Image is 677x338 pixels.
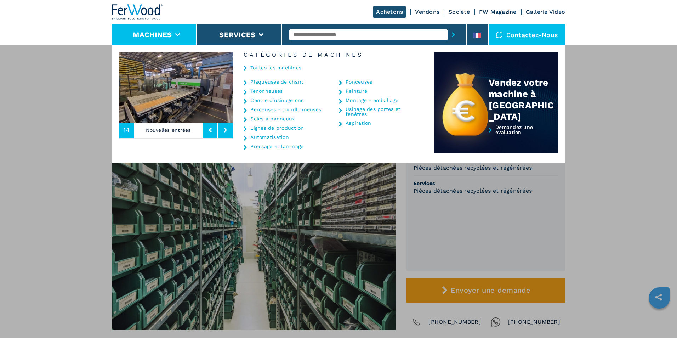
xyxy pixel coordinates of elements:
a: Usinage des portes et fenêtres [346,107,416,117]
a: Achetons [373,6,406,18]
a: Aspiration [346,120,371,125]
button: submit-button [448,27,459,43]
a: Peinture [346,89,367,94]
a: Pressage et laminage [250,144,303,149]
span: 14 [123,127,130,133]
button: Services [219,30,255,39]
h6: Catégories de machines [233,52,434,58]
a: Ponceuses [346,79,372,84]
a: FW Magazine [479,9,517,15]
img: Contactez-nous [496,31,503,38]
a: Lignes de production [250,125,304,130]
a: Gallerie Video [526,9,565,15]
a: Société [449,9,470,15]
img: image [233,52,347,123]
img: image [119,52,233,123]
a: Toutes les machines [250,65,301,70]
a: Centre d'usinage cnc [250,98,304,103]
a: Demandez une évaluation [434,125,558,153]
img: Ferwood [112,4,163,20]
button: Machines [133,30,172,39]
a: Montage - emballage [346,98,398,103]
a: Perceuses - tourillonneuses [250,107,321,112]
div: Contactez-nous [489,24,565,45]
a: Automatisation [250,135,289,140]
a: Plaqueuses de chant [250,79,303,84]
a: Tenonneuses [250,89,283,94]
div: Vendez votre machine à [GEOGRAPHIC_DATA] [489,77,558,122]
a: Scies à panneaux [250,116,295,121]
p: Nouvelles entrées [134,122,203,138]
a: Vendons [415,9,439,15]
